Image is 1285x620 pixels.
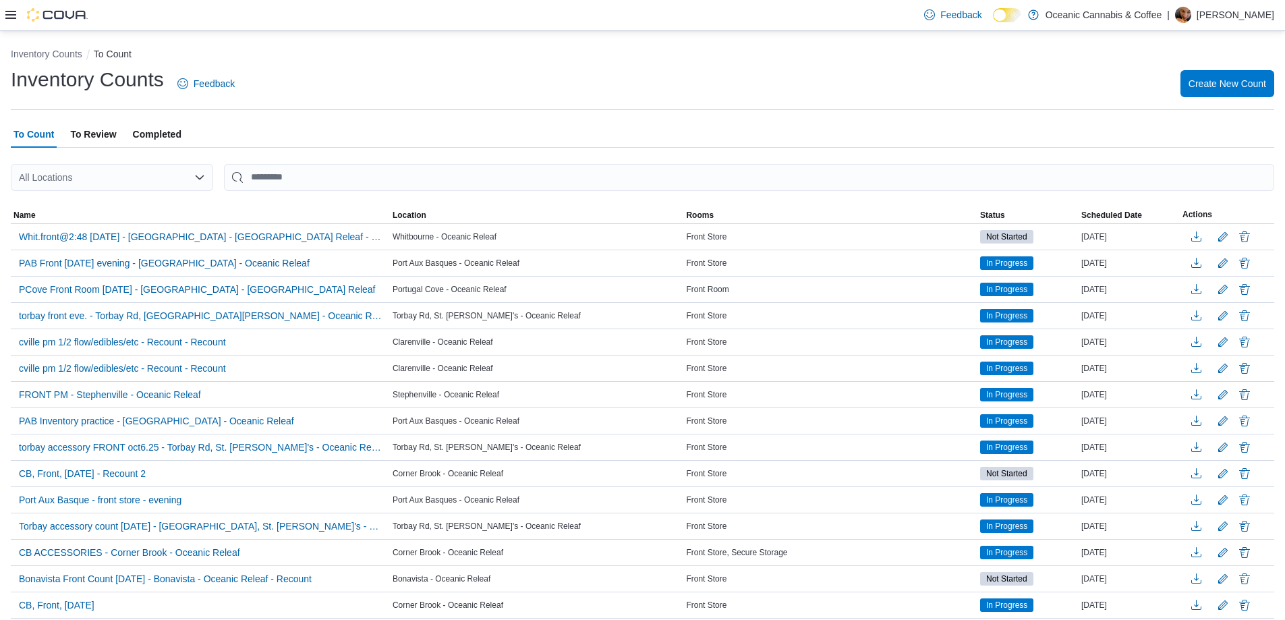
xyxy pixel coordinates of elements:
span: Whitbourne - Oceanic Releaf [393,231,496,242]
div: Front Store [683,492,977,508]
span: In Progress [980,519,1033,533]
span: In Progress [986,546,1027,559]
div: [DATE] [1079,360,1180,376]
span: In Progress [980,362,1033,375]
div: Garrett Doucette [1175,7,1191,23]
div: [DATE] [1079,466,1180,482]
span: CB ACCESSORIES - Corner Brook - Oceanic Releaf [19,546,240,559]
span: Torbay Rd, St. [PERSON_NAME]'s - Oceanic Releaf [393,310,581,321]
button: Delete [1236,518,1253,534]
button: Name [11,207,390,223]
span: Corner Brook - Oceanic Releaf [393,547,503,558]
span: Feedback [940,8,981,22]
span: Stephenville - Oceanic Releaf [393,389,499,400]
button: Delete [1236,387,1253,403]
button: Edit count details [1215,279,1231,300]
span: In Progress [986,283,1027,295]
button: Torbay accessory count [DATE] - [GEOGRAPHIC_DATA], St. [PERSON_NAME]'s - Oceanic Releaf [13,516,387,536]
span: Torbay Rd, St. [PERSON_NAME]'s - Oceanic Releaf [393,442,581,453]
span: To Review [70,121,116,148]
span: Status [980,210,1005,221]
button: Edit count details [1215,490,1231,510]
span: Bonavista - Oceanic Releaf [393,573,490,584]
span: In Progress [986,494,1027,506]
button: Delete [1236,308,1253,324]
button: Edit count details [1215,411,1231,431]
button: Edit count details [1215,358,1231,378]
nav: An example of EuiBreadcrumbs [11,47,1274,63]
span: To Count [13,121,54,148]
button: Delete [1236,466,1253,482]
div: Front Store [683,518,977,534]
div: Front Store [683,466,977,482]
input: Dark Mode [993,8,1021,22]
span: Scheduled Date [1081,210,1142,221]
button: Edit count details [1215,227,1231,247]
span: Not Started [980,572,1033,586]
p: [PERSON_NAME] [1197,7,1274,23]
span: cville pm 1/2 flow/edibles/etc - Recount - Recount [19,335,226,349]
button: Rooms [683,207,977,223]
button: Edit count details [1215,253,1231,273]
span: Clarenville - Oceanic Releaf [393,337,493,347]
button: cville pm 1/2 flow/edibles/etc - Recount - Recount [13,358,231,378]
span: In Progress [986,415,1027,427]
span: Torbay accessory count [DATE] - [GEOGRAPHIC_DATA], St. [PERSON_NAME]'s - Oceanic Releaf [19,519,382,533]
button: PCove Front Room [DATE] - [GEOGRAPHIC_DATA] - [GEOGRAPHIC_DATA] Releaf [13,279,381,300]
span: Not Started [980,467,1033,480]
button: CB ACCESSORIES - Corner Brook - Oceanic Releaf [13,542,246,563]
span: Corner Brook - Oceanic Releaf [393,600,503,611]
button: Delete [1236,413,1253,429]
span: Port Aux Basques - Oceanic Releaf [393,416,519,426]
div: Front Store [683,360,977,376]
span: Not Started [980,230,1033,244]
span: Not Started [986,231,1027,243]
span: Dark Mode [993,22,994,23]
div: [DATE] [1079,571,1180,587]
button: torbay accessory FRONT oct6.25 - Torbay Rd, St. [PERSON_NAME]'s - Oceanic Releaf [13,437,387,457]
button: Create New Count [1180,70,1274,97]
div: [DATE] [1079,413,1180,429]
div: [DATE] [1079,229,1180,245]
p: | [1167,7,1170,23]
button: To Count [94,49,132,59]
span: torbay accessory FRONT oct6.25 - Torbay Rd, St. [PERSON_NAME]'s - Oceanic Releaf [19,441,382,454]
span: In Progress [986,441,1027,453]
span: In Progress [980,335,1033,349]
span: Bonavista Front Count [DATE] - Bonavista - Oceanic Releaf - Recount [19,572,312,586]
span: PAB Inventory practice - [GEOGRAPHIC_DATA] - Oceanic Releaf [19,414,294,428]
div: [DATE] [1079,492,1180,508]
div: Front Store [683,229,977,245]
button: Edit count details [1215,332,1231,352]
button: cville pm 1/2 flow/edibles/etc - Recount - Recount [13,332,231,352]
span: In Progress [980,283,1033,296]
div: [DATE] [1079,334,1180,350]
span: Not Started [986,468,1027,480]
button: Delete [1236,229,1253,245]
span: In Progress [986,599,1027,611]
button: Inventory Counts [11,49,82,59]
button: Delete [1236,571,1253,587]
span: In Progress [980,546,1033,559]
span: Name [13,210,36,221]
span: PCove Front Room [DATE] - [GEOGRAPHIC_DATA] - [GEOGRAPHIC_DATA] Releaf [19,283,376,296]
span: cville pm 1/2 flow/edibles/etc - Recount - Recount [19,362,226,375]
span: In Progress [986,336,1027,348]
button: Edit count details [1215,306,1231,326]
button: Delete [1236,360,1253,376]
div: [DATE] [1079,439,1180,455]
div: [DATE] [1079,308,1180,324]
span: Whit.front@2:48 [DATE] - [GEOGRAPHIC_DATA] - [GEOGRAPHIC_DATA] Releaf - Recount [19,230,382,244]
button: CB, Front, [DATE] [13,595,100,615]
button: PAB Front [DATE] evening - [GEOGRAPHIC_DATA] - Oceanic Releaf [13,253,315,273]
button: Status [977,207,1079,223]
button: Edit count details [1215,463,1231,484]
div: Front Store [683,571,977,587]
span: Not Started [986,573,1027,585]
span: In Progress [980,414,1033,428]
span: Rooms [686,210,714,221]
span: Corner Brook - Oceanic Releaf [393,468,503,479]
button: PAB Inventory practice - [GEOGRAPHIC_DATA] - Oceanic Releaf [13,411,299,431]
button: Edit count details [1215,595,1231,615]
button: Delete [1236,255,1253,271]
